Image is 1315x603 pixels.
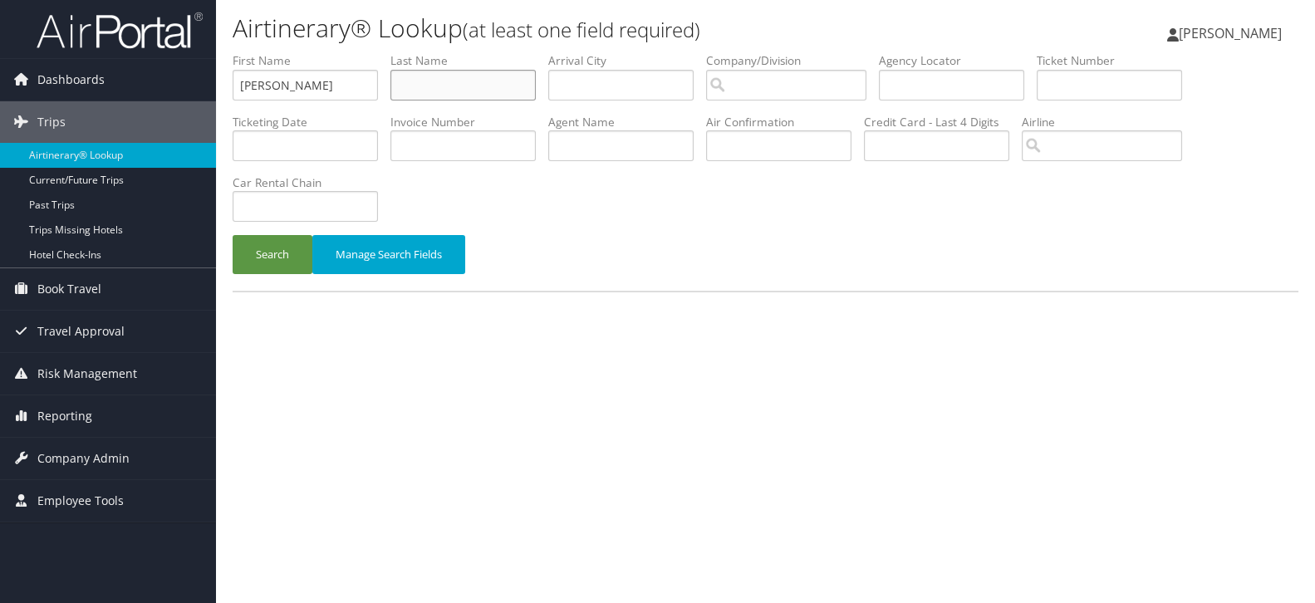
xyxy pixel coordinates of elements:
[37,311,125,352] span: Travel Approval
[1179,24,1282,42] span: [PERSON_NAME]
[37,11,203,50] img: airportal-logo.png
[37,353,137,395] span: Risk Management
[233,174,390,191] label: Car Rental Chain
[312,235,465,274] button: Manage Search Fields
[233,52,390,69] label: First Name
[879,52,1037,69] label: Agency Locator
[37,59,105,100] span: Dashboards
[548,52,706,69] label: Arrival City
[37,438,130,479] span: Company Admin
[706,114,864,130] label: Air Confirmation
[233,11,943,46] h1: Airtinerary® Lookup
[233,114,390,130] label: Ticketing Date
[864,114,1022,130] label: Credit Card - Last 4 Digits
[37,268,101,310] span: Book Travel
[233,235,312,274] button: Search
[37,395,92,437] span: Reporting
[390,114,548,130] label: Invoice Number
[37,480,124,522] span: Employee Tools
[1167,8,1298,58] a: [PERSON_NAME]
[463,16,700,43] small: (at least one field required)
[37,101,66,143] span: Trips
[706,52,879,69] label: Company/Division
[390,52,548,69] label: Last Name
[548,114,706,130] label: Agent Name
[1022,114,1195,130] label: Airline
[1037,52,1195,69] label: Ticket Number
